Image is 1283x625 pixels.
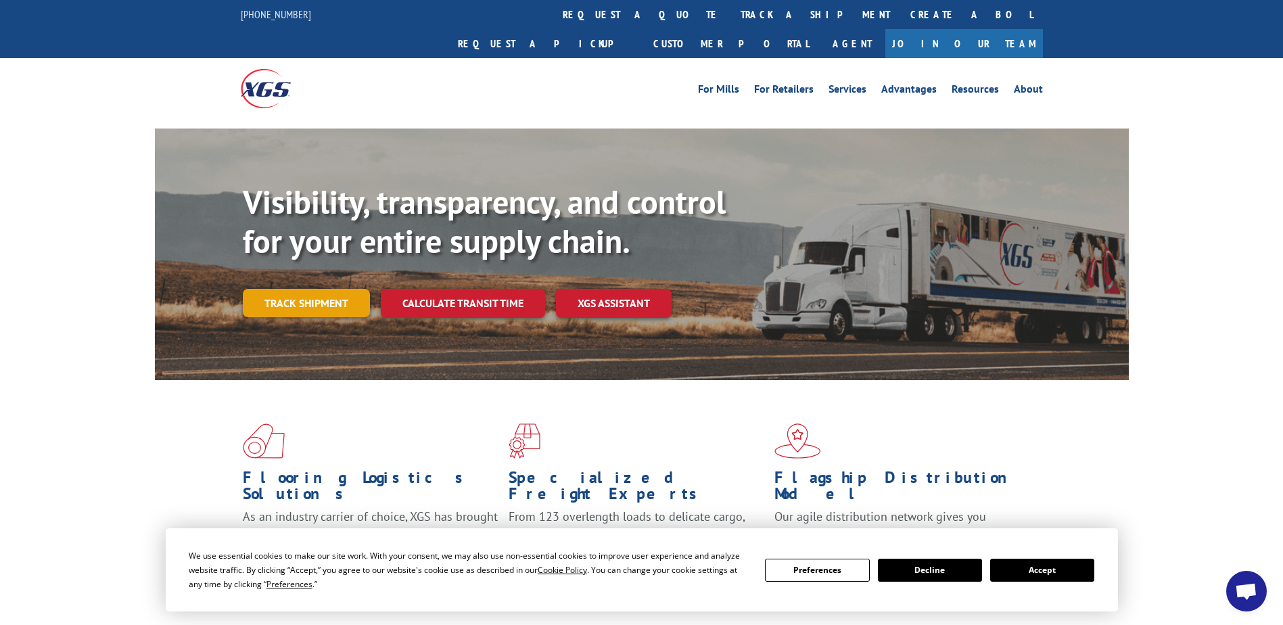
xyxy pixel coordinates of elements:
button: Decline [878,559,982,582]
a: Services [829,84,866,99]
span: Cookie Policy [538,564,587,576]
a: Customer Portal [643,29,819,58]
a: Advantages [881,84,937,99]
div: Open chat [1226,571,1267,611]
img: xgs-icon-focused-on-flooring-red [509,423,540,459]
a: [PHONE_NUMBER] [241,7,311,21]
img: xgs-icon-total-supply-chain-intelligence-red [243,423,285,459]
span: As an industry carrier of choice, XGS has brought innovation and dedication to flooring logistics... [243,509,498,557]
a: Calculate transit time [381,289,545,318]
img: xgs-icon-flagship-distribution-model-red [774,423,821,459]
a: For Retailers [754,84,814,99]
a: Resources [952,84,999,99]
div: Cookie Consent Prompt [166,528,1118,611]
button: Accept [990,559,1094,582]
a: Track shipment [243,289,370,317]
span: Our agile distribution network gives you nationwide inventory management on demand. [774,509,1023,540]
a: XGS ASSISTANT [556,289,672,318]
p: From 123 overlength loads to delicate cargo, our experienced staff knows the best way to move you... [509,509,764,569]
div: We use essential cookies to make our site work. With your consent, we may also use non-essential ... [189,549,749,591]
b: Visibility, transparency, and control for your entire supply chain. [243,181,726,262]
h1: Flagship Distribution Model [774,469,1030,509]
a: Agent [819,29,885,58]
a: For Mills [698,84,739,99]
span: Preferences [266,578,312,590]
button: Preferences [765,559,869,582]
h1: Specialized Freight Experts [509,469,764,509]
h1: Flooring Logistics Solutions [243,469,498,509]
a: Join Our Team [885,29,1043,58]
a: Request a pickup [448,29,643,58]
a: About [1014,84,1043,99]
